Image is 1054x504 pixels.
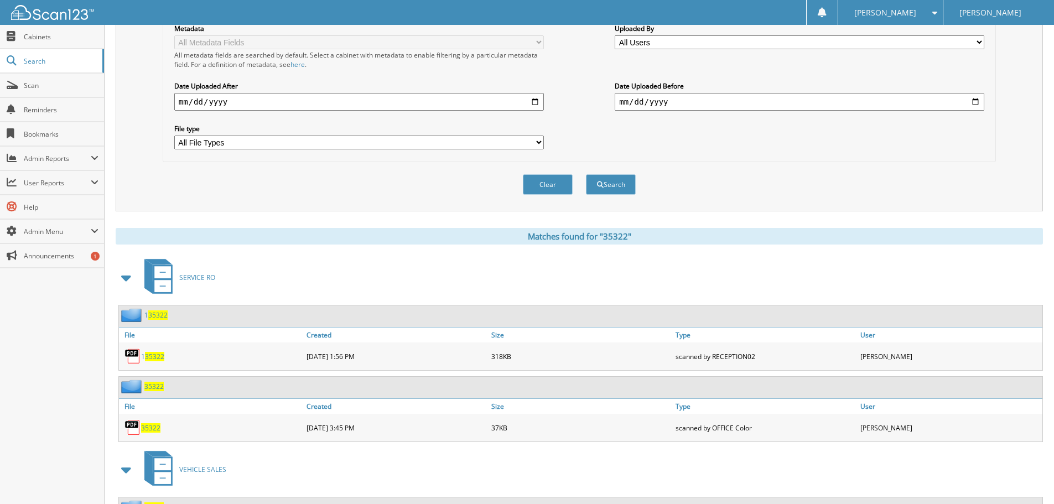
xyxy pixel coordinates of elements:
[586,174,636,195] button: Search
[489,328,673,342] a: Size
[138,448,226,491] a: VEHICLE SALES
[24,56,97,66] span: Search
[119,328,304,342] a: File
[179,465,226,474] span: VEHICLE SALES
[24,251,98,261] span: Announcements
[304,417,489,439] div: [DATE] 3:45 PM
[24,32,98,41] span: Cabinets
[24,227,91,236] span: Admin Menu
[24,105,98,115] span: Reminders
[144,310,168,320] a: 135322
[858,399,1042,414] a: User
[615,24,984,33] label: Uploaded By
[673,417,858,439] div: scanned by OFFICE Color
[174,124,544,133] label: File type
[858,328,1042,342] a: User
[304,345,489,367] div: [DATE] 1:56 PM
[141,352,164,361] a: 135322
[489,417,673,439] div: 37KB
[290,60,305,69] a: here
[959,9,1021,16] span: [PERSON_NAME]
[858,417,1042,439] div: [PERSON_NAME]
[116,228,1043,245] div: Matches found for "35322"
[145,352,164,361] span: 35322
[24,154,91,163] span: Admin Reports
[174,24,544,33] label: Metadata
[854,9,916,16] span: [PERSON_NAME]
[615,81,984,91] label: Date Uploaded Before
[615,93,984,111] input: end
[489,345,673,367] div: 318KB
[91,252,100,261] div: 1
[148,310,168,320] span: 35322
[179,273,215,282] span: SERVICE RO
[141,423,160,433] a: 35322
[24,202,98,212] span: Help
[673,399,858,414] a: Type
[523,174,573,195] button: Clear
[174,81,544,91] label: Date Uploaded After
[673,345,858,367] div: scanned by RECEPTION02
[673,328,858,342] a: Type
[121,308,144,322] img: folder2.png
[304,399,489,414] a: Created
[121,380,144,393] img: folder2.png
[119,399,304,414] a: File
[144,382,164,391] a: 35322
[11,5,94,20] img: scan123-logo-white.svg
[304,328,489,342] a: Created
[24,81,98,90] span: Scan
[489,399,673,414] a: Size
[138,256,215,299] a: SERVICE RO
[999,451,1054,504] iframe: Chat Widget
[858,345,1042,367] div: [PERSON_NAME]
[24,129,98,139] span: Bookmarks
[24,178,91,188] span: User Reports
[174,50,544,69] div: All metadata fields are searched by default. Select a cabinet with metadata to enable filtering b...
[174,93,544,111] input: start
[124,348,141,365] img: PDF.png
[124,419,141,436] img: PDF.png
